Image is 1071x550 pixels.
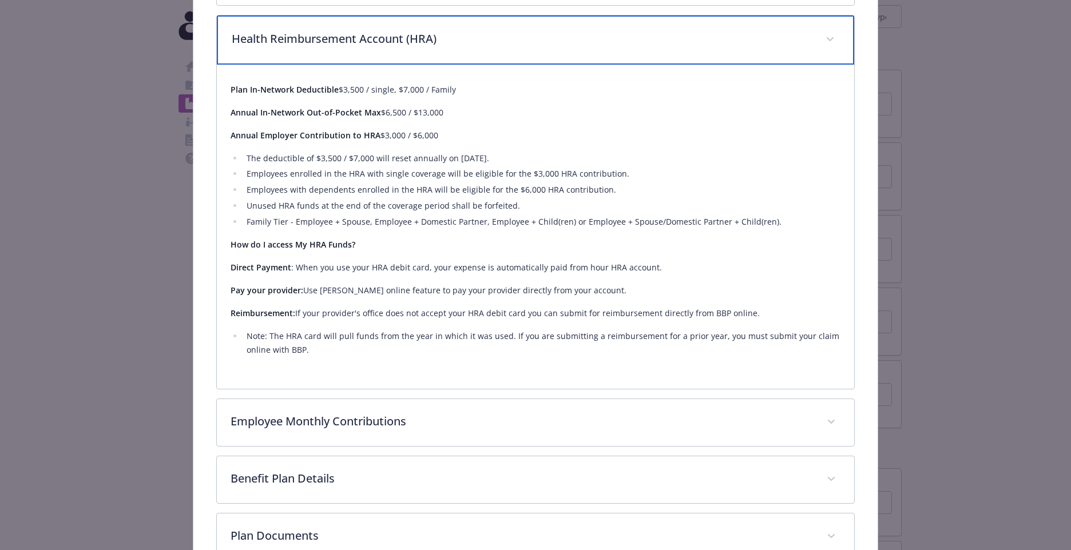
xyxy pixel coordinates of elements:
strong: Annual In-Network Out-of-Pocket Max [231,107,381,118]
p: $6,500 / $13,000 [231,106,840,119]
strong: Reimbursement: [231,308,295,318]
p: Plan Documents [231,527,813,544]
li: Family Tier - Employee + Spouse, Employee + Domestic Partner, Employee + Child(ren) or Employee +... [243,215,840,229]
li: Employees with dependents enrolled in the HRA will be eligible for the $6,000 HRA contribution. [243,183,840,197]
li: The deductible of $3,500 / $7,000 will reset annually on [DATE]. [243,152,840,165]
strong: Pay your provider: [231,285,303,296]
strong: How do I access My HRA Funds? [231,239,355,250]
div: Employee Monthly Contributions [217,399,854,446]
p: Employee Monthly Contributions [231,413,813,430]
div: Benefit Plan Details [217,456,854,503]
p: If your provider's office does not accept your HRA debit card you can submit for reimbursement di... [231,306,840,320]
strong: Annual Employer Contribution to HRA [231,130,380,141]
p: $3,000 / $6,000 [231,129,840,142]
div: Health Reimbursement Account (HRA) [217,65,854,389]
p: Benefit Plan Details [231,470,813,487]
strong: Direct Payment [231,262,291,273]
p: Health Reimbursement Account (HRA) [232,30,812,47]
p: Use [PERSON_NAME] online feature to pay your provider directly from your account. [231,284,840,297]
div: Health Reimbursement Account (HRA) [217,15,854,65]
p: : When you use your HRA debit card, your expense is automatically paid from hour HRA account. [231,261,840,274]
p: $3,500 / single, $7,000 / Family [231,83,840,97]
strong: Plan In-Network Deductible [231,84,339,95]
li: Note: The HRA card will pull funds from the year in which it was used. If you are submitting a re... [243,329,840,357]
li: Unused HRA funds at the end of the coverage period shall be forfeited. [243,199,840,213]
li: Employees enrolled in the HRA with single coverage will be eligible for the $3,000 HRA contribution. [243,167,840,181]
